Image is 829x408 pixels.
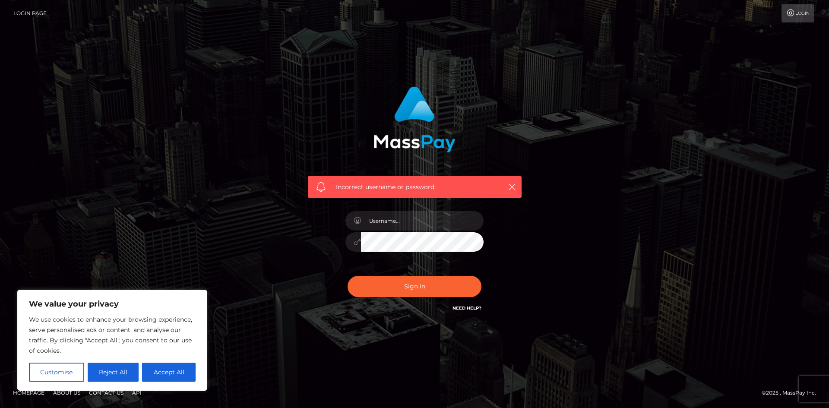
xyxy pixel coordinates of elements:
[782,4,814,22] a: Login
[29,314,196,356] p: We use cookies to enhance your browsing experience, serve personalised ads or content, and analys...
[361,211,484,231] input: Username...
[13,4,47,22] a: Login Page
[29,299,196,309] p: We value your privacy
[336,183,494,192] span: Incorrect username or password.
[29,363,84,382] button: Customise
[142,363,196,382] button: Accept All
[17,290,207,391] div: We value your privacy
[762,388,823,398] div: © 2025 , MassPay Inc.
[348,276,481,297] button: Sign in
[452,305,481,311] a: Need Help?
[129,386,145,399] a: API
[9,386,48,399] a: Homepage
[373,86,456,152] img: MassPay Login
[50,386,84,399] a: About Us
[85,386,127,399] a: Contact Us
[88,363,139,382] button: Reject All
